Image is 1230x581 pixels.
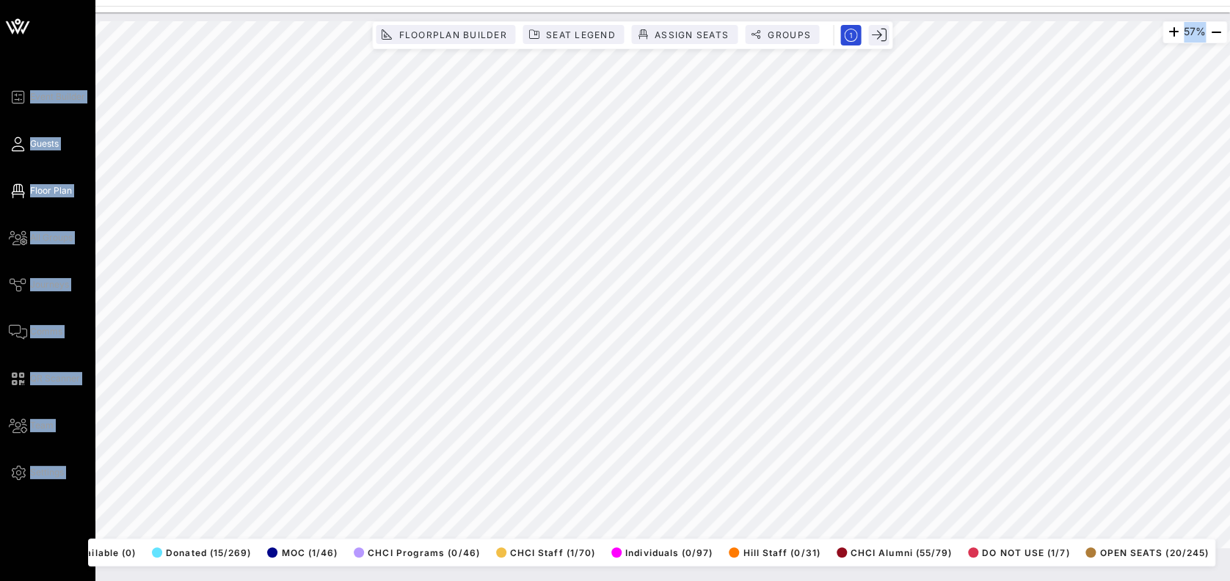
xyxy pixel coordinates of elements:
[611,547,713,558] span: Individuals (0/97)
[30,184,72,197] span: Floor Plan
[9,417,54,434] a: Team
[9,88,85,106] a: Event Builder
[654,29,729,40] span: Assign Seats
[9,464,64,481] a: Settings
[1085,547,1208,558] span: OPEN SEATS (20/245)
[30,419,54,432] span: Team
[30,466,64,479] span: Settings
[1081,542,1208,563] button: OPEN SEATS (20/245)
[837,547,952,558] span: CHCI Alumni (55/79)
[30,278,69,291] span: Journeys
[30,325,62,338] span: Comms
[724,542,820,563] button: Hill Staff (0/31)
[349,542,480,563] button: CHCI Programs (0/46)
[9,323,62,340] a: Comms
[267,547,338,558] span: MOC (1/46)
[496,547,595,558] span: CHCI Staff (1/70)
[398,29,506,40] span: Floorplan Builder
[354,547,480,558] span: CHCI Programs (0/46)
[964,542,1069,563] button: DO NOT USE (1/7)
[43,542,136,563] button: /Unavailable (0)
[9,370,80,387] a: QR Scanner
[263,542,338,563] button: MOC (1/46)
[47,547,136,558] span: Unavailable (0)
[9,229,73,246] a: All Groups
[492,542,595,563] button: CHCI Staff (1/70)
[607,542,713,563] button: Individuals (0/97)
[376,25,515,44] button: Floorplan Builder
[1162,21,1227,43] div: 57%
[30,90,85,103] span: Event Builder
[767,29,811,40] span: Groups
[745,25,820,44] button: Groups
[30,137,59,150] span: Guests
[152,547,251,558] span: Donated (15/269)
[523,25,625,44] button: Seat Legend
[30,231,73,244] span: All Groups
[832,542,952,563] button: CHCI Alumni (55/79)
[148,542,251,563] button: Donated (15/269)
[9,135,59,153] a: Guests
[9,182,72,200] a: Floor Plan
[9,276,69,293] a: Journeys
[968,547,1069,558] span: DO NOT USE (1/7)
[30,372,80,385] span: QR Scanner
[545,29,616,40] span: Seat Legend
[729,547,820,558] span: Hill Staff (0/31)
[632,25,738,44] button: Assign Seats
